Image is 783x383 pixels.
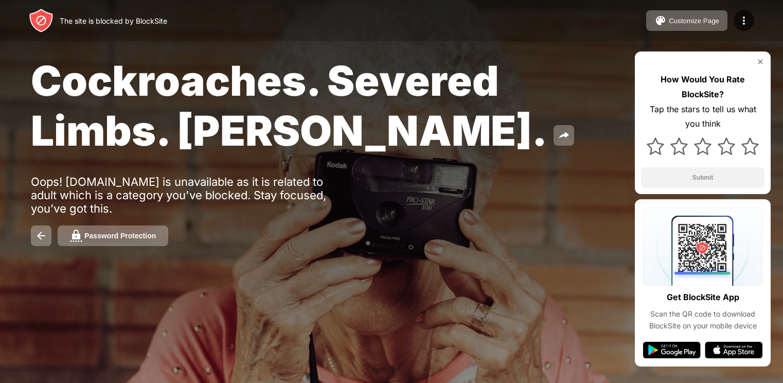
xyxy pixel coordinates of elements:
[58,225,168,246] button: Password Protection
[60,16,167,25] div: The site is blocked by BlockSite
[741,137,759,155] img: star.svg
[29,8,54,33] img: header-logo.svg
[84,232,156,240] div: Password Protection
[647,137,664,155] img: star.svg
[705,342,762,358] img: app-store.svg
[31,56,547,155] span: Cockroaches. Severed Limbs. [PERSON_NAME].
[643,342,701,358] img: google-play.svg
[35,230,47,242] img: back.svg
[31,175,349,215] div: Oops! [DOMAIN_NAME] is unavailable as it is related to adult which is a category you've blocked. ...
[641,72,764,102] div: How Would You Rate BlockSite?
[641,102,764,132] div: Tap the stars to tell us what you think
[31,253,274,371] iframe: Banner
[738,14,750,27] img: menu-icon.svg
[669,17,719,25] div: Customize Page
[646,10,727,31] button: Customize Page
[756,58,764,66] img: rate-us-close.svg
[670,137,688,155] img: star.svg
[558,129,570,142] img: share.svg
[70,230,82,242] img: password.svg
[643,308,762,332] div: Scan the QR code to download BlockSite on your mobile device
[654,14,667,27] img: pallet.svg
[718,137,735,155] img: star.svg
[694,137,711,155] img: star.svg
[641,167,764,188] button: Submit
